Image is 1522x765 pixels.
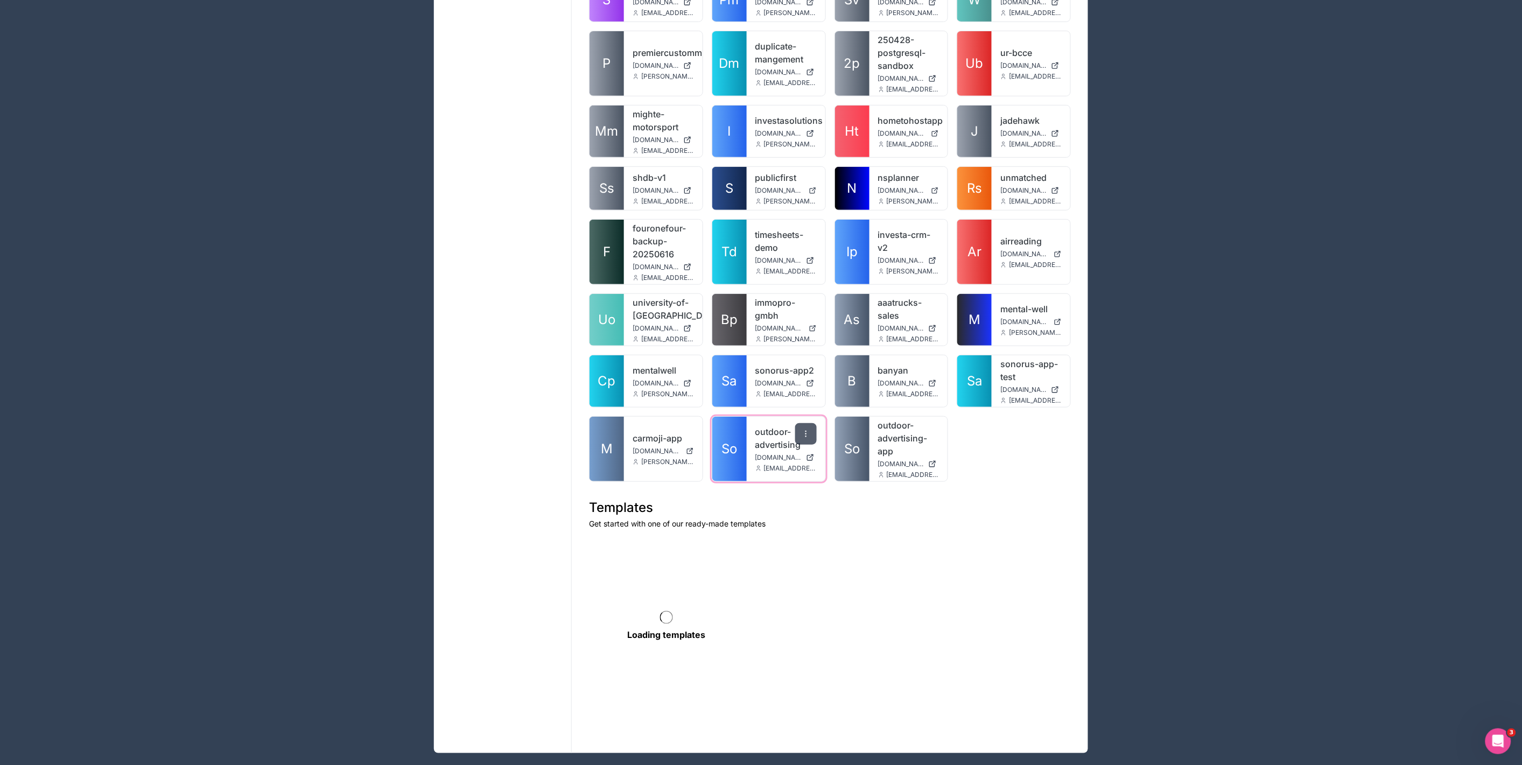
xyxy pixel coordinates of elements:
span: Dm [719,55,740,72]
a: P [590,31,624,96]
span: Ub [966,55,984,72]
a: [DOMAIN_NAME] [755,68,817,76]
span: [EMAIL_ADDRESS][DOMAIN_NAME] [764,464,817,473]
span: [EMAIL_ADDRESS][DOMAIN_NAME] [641,273,694,282]
span: I [728,123,731,140]
a: fouronefour-backup-20250616 [633,222,694,261]
span: [DOMAIN_NAME] [878,324,924,333]
span: M [601,440,613,458]
a: mentalwell [633,364,694,377]
a: hometohostapp [878,114,939,127]
a: [DOMAIN_NAME] [633,186,694,195]
iframe: Intercom live chat [1485,728,1511,754]
span: [DOMAIN_NAME] [633,324,679,333]
a: M [957,294,992,346]
span: S [725,180,733,197]
span: [EMAIL_ADDRESS][DOMAIN_NAME] [641,146,694,155]
span: [EMAIL_ADDRESS][DOMAIN_NAME] [887,390,939,398]
a: [DOMAIN_NAME] [633,447,694,455]
span: [EMAIL_ADDRESS][DOMAIN_NAME] [1009,261,1062,269]
a: 2p [835,31,869,96]
a: J [957,106,992,157]
span: [DOMAIN_NAME] [1000,250,1049,258]
span: [DOMAIN_NAME] [1000,385,1047,394]
a: Sa [957,355,992,407]
a: sonorus-app2 [755,364,817,377]
a: Ht [835,106,869,157]
a: I [712,106,747,157]
a: [DOMAIN_NAME] [633,61,694,70]
span: [PERSON_NAME][EMAIL_ADDRESS][DOMAIN_NAME] [764,9,817,17]
a: [DOMAIN_NAME] [878,74,939,83]
span: 3 [1507,728,1516,737]
a: [DOMAIN_NAME] [633,136,694,144]
span: Mm [595,123,619,140]
span: [DOMAIN_NAME] [633,447,682,455]
span: [EMAIL_ADDRESS][DOMAIN_NAME] [1009,197,1062,206]
a: Ub [957,31,992,96]
span: N [847,180,857,197]
span: [DOMAIN_NAME] [755,186,804,195]
span: [DOMAIN_NAME] [878,186,927,195]
span: Ss [599,180,614,197]
p: Loading templates [627,628,705,641]
a: [DOMAIN_NAME] [878,379,939,388]
a: 250428-postgresql-sandbox [878,33,939,72]
a: sonorus-app-test [1000,357,1062,383]
span: [DOMAIN_NAME] [755,453,802,462]
a: timesheets-demo [755,228,817,254]
span: Sa [722,373,737,390]
span: Sa [967,373,982,390]
a: [DOMAIN_NAME] [755,453,817,462]
a: aaatrucks-sales [878,296,939,322]
span: [EMAIL_ADDRESS][DOMAIN_NAME] [641,335,694,343]
a: [DOMAIN_NAME] [878,186,939,195]
a: Dm [712,31,747,96]
a: Td [712,220,747,284]
a: [DOMAIN_NAME] [633,379,694,388]
span: [EMAIL_ADDRESS][DOMAIN_NAME] [1009,140,1062,149]
a: Ip [835,220,869,284]
a: Sa [712,355,747,407]
span: [PERSON_NAME][EMAIL_ADDRESS][DOMAIN_NAME] [641,72,694,81]
span: [EMAIL_ADDRESS][DOMAIN_NAME] [887,471,939,479]
a: premiercustommillwork [633,46,694,59]
span: [EMAIL_ADDRESS][DOMAIN_NAME] [1009,396,1062,405]
a: So [835,417,869,481]
a: [DOMAIN_NAME] [1000,129,1062,138]
a: [DOMAIN_NAME] [878,460,939,468]
span: [EMAIL_ADDRESS][DOMAIN_NAME] [1009,72,1062,81]
a: B [835,355,869,407]
a: M [590,417,624,481]
a: [DOMAIN_NAME] [755,256,817,265]
span: [EMAIL_ADDRESS][DOMAIN_NAME] [764,390,817,398]
a: So [712,417,747,481]
a: [DOMAIN_NAME] [755,379,817,388]
a: investasolutions [755,114,817,127]
a: [DOMAIN_NAME] [755,129,817,138]
span: [DOMAIN_NAME] [878,256,924,265]
span: [PERSON_NAME][EMAIL_ADDRESS][PERSON_NAME][DOMAIN_NAME] [887,267,939,276]
span: Cp [598,373,616,390]
span: [DOMAIN_NAME] [878,129,927,138]
a: S [712,167,747,210]
a: Cp [590,355,624,407]
a: jadehawk [1000,114,1062,127]
span: Ip [846,243,858,261]
span: As [844,311,860,328]
span: [DOMAIN_NAME] [633,61,679,70]
a: mental-well [1000,303,1062,315]
span: [DOMAIN_NAME] [633,263,679,271]
span: [PERSON_NAME][EMAIL_ADDRESS][PERSON_NAME][DOMAIN_NAME] [887,9,939,17]
span: Bp [721,311,738,328]
a: unmatched [1000,171,1062,184]
p: Get started with one of our ready-made templates [589,518,1071,529]
span: [DOMAIN_NAME] [633,136,679,144]
span: 2p [844,55,860,72]
a: mighte-motorsport [633,108,694,134]
span: [DOMAIN_NAME] [755,129,802,138]
a: [DOMAIN_NAME] [1000,385,1062,394]
span: [DOMAIN_NAME] [1000,61,1047,70]
a: As [835,294,869,346]
span: [EMAIL_ADDRESS][DOMAIN_NAME] [641,9,694,17]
